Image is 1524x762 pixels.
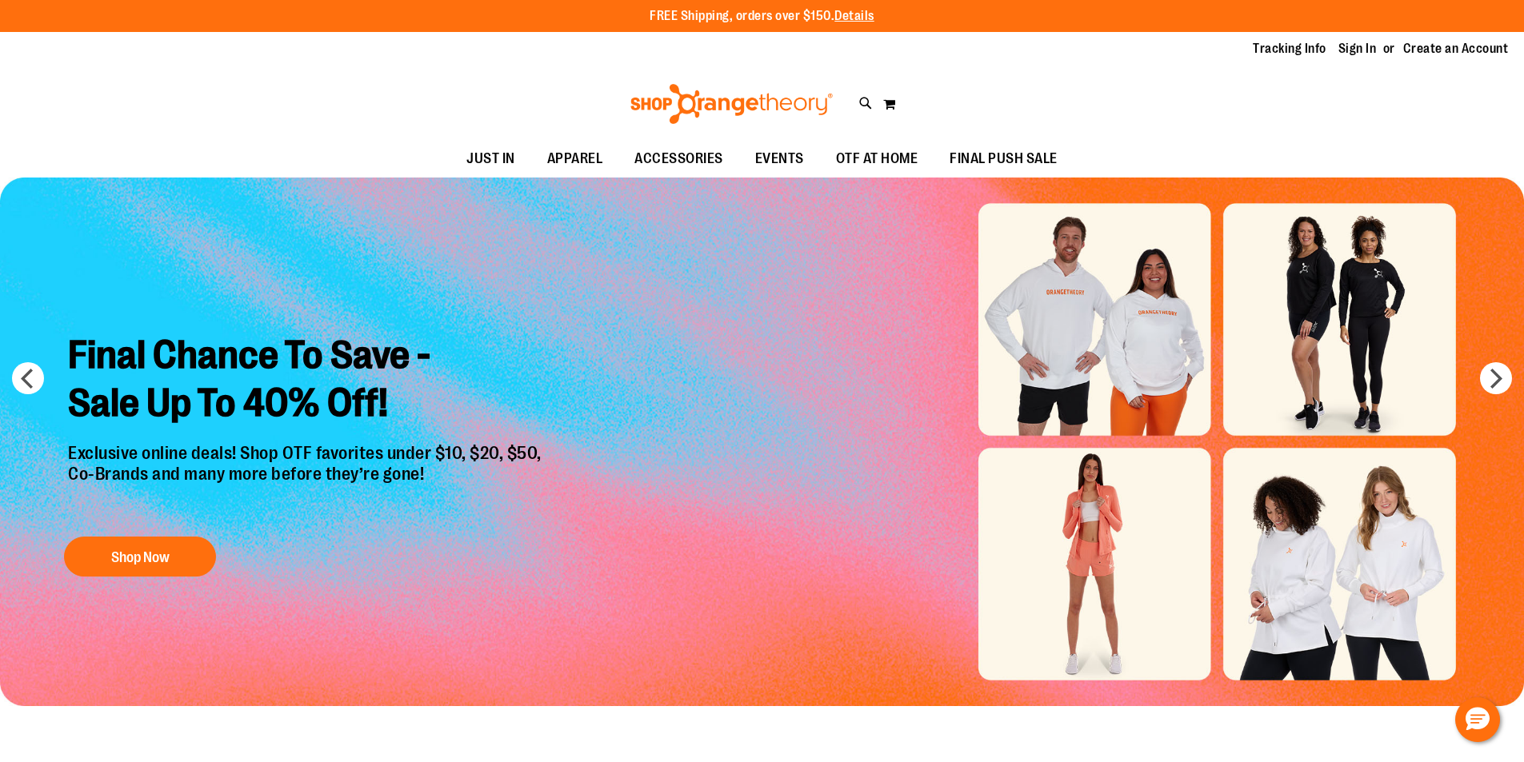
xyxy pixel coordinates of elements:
span: JUST IN [466,141,515,177]
button: Shop Now [64,537,216,576]
span: FINAL PUSH SALE [950,141,1058,177]
img: Shop Orangetheory [628,84,835,124]
a: Sign In [1338,40,1377,58]
a: APPAREL [531,141,619,178]
a: Final Chance To Save -Sale Up To 40% Off! Exclusive online deals! Shop OTF favorites under $10, $... [56,319,558,585]
button: next [1480,362,1512,394]
p: FREE Shipping, orders over $150. [650,7,874,26]
span: ACCESSORIES [634,141,723,177]
a: Create an Account [1403,40,1509,58]
span: OTF AT HOME [836,141,918,177]
span: APPAREL [547,141,603,177]
p: Exclusive online deals! Shop OTF favorites under $10, $20, $50, Co-Brands and many more before th... [56,443,558,521]
a: Details [834,9,874,23]
button: Hello, have a question? Let’s chat. [1455,697,1500,742]
button: prev [12,362,44,394]
a: JUST IN [450,141,531,178]
a: ACCESSORIES [618,141,739,178]
span: EVENTS [755,141,804,177]
a: FINAL PUSH SALE [934,141,1074,178]
a: Tracking Info [1253,40,1326,58]
a: EVENTS [739,141,820,178]
h2: Final Chance To Save - Sale Up To 40% Off! [56,319,558,443]
a: OTF AT HOME [820,141,934,178]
